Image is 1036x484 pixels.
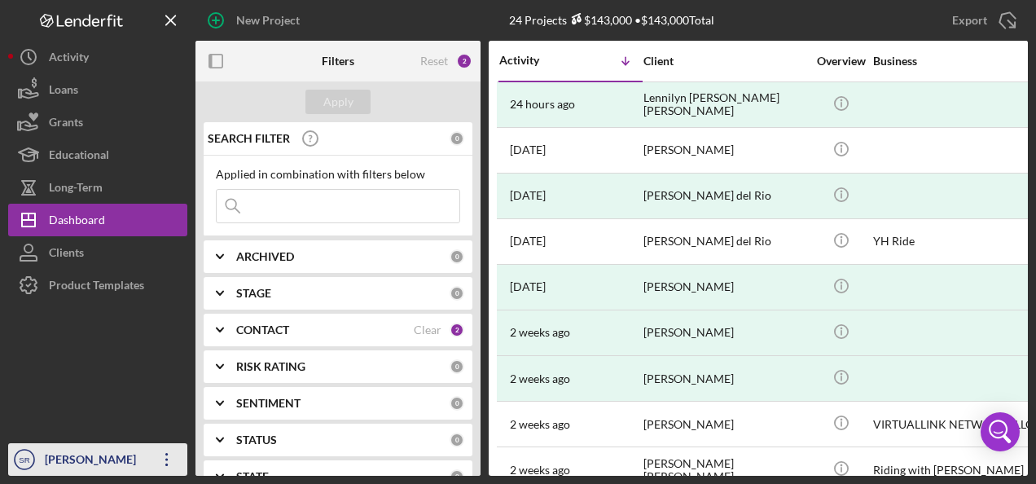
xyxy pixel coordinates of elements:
[208,132,290,145] b: SEARCH FILTER
[643,55,806,68] div: Client
[450,396,464,411] div: 0
[450,433,464,447] div: 0
[236,250,294,263] b: ARCHIVED
[8,269,187,301] button: Product Templates
[49,73,78,110] div: Loans
[643,266,806,309] div: [PERSON_NAME]
[216,168,460,181] div: Applied in combination with filters below
[643,174,806,218] div: [PERSON_NAME] del Rio
[510,326,570,339] time: 2025-09-05 18:28
[643,83,806,126] div: Lennilyn [PERSON_NAME] [PERSON_NAME]
[952,4,987,37] div: Export
[49,269,144,306] div: Product Templates
[41,443,147,480] div: [PERSON_NAME]
[450,249,464,264] div: 0
[420,55,448,68] div: Reset
[510,464,570,477] time: 2025-09-03 01:09
[510,143,546,156] time: 2025-09-17 15:27
[236,323,289,337] b: CONTACT
[509,13,714,27] div: 24 Projects • $143,000 Total
[643,403,806,446] div: [PERSON_NAME]
[414,323,441,337] div: Clear
[49,204,105,240] div: Dashboard
[510,418,570,431] time: 2025-09-05 17:11
[49,171,103,208] div: Long-Term
[8,139,187,171] button: Educational
[323,90,353,114] div: Apply
[510,98,575,111] time: 2025-09-17 18:57
[305,90,371,114] button: Apply
[195,4,316,37] button: New Project
[450,131,464,146] div: 0
[936,4,1028,37] button: Export
[49,41,89,77] div: Activity
[8,106,187,139] button: Grants
[49,139,109,175] div: Educational
[510,189,546,202] time: 2025-09-14 04:39
[643,129,806,172] div: [PERSON_NAME]
[236,470,269,483] b: STATE
[873,403,1036,446] div: VIRTUALLINK NETWORKS LLC
[236,360,305,373] b: RISK RATING
[8,204,187,236] button: Dashboard
[873,55,1036,68] div: Business
[450,323,464,337] div: 2
[236,4,300,37] div: New Project
[510,235,546,248] time: 2025-09-12 19:42
[810,55,871,68] div: Overview
[8,236,187,269] button: Clients
[236,433,277,447] b: STATUS
[567,13,632,27] div: $143,000
[49,106,83,143] div: Grants
[450,469,464,484] div: 0
[8,73,187,106] button: Loans
[643,357,806,400] div: [PERSON_NAME]
[643,311,806,354] div: [PERSON_NAME]
[499,54,571,67] div: Activity
[236,287,271,300] b: STAGE
[643,220,806,263] div: [PERSON_NAME] del Rio
[19,455,29,464] text: SR
[8,171,187,204] button: Long-Term
[873,220,1036,263] div: YH Ride
[981,412,1020,451] div: Open Intercom Messenger
[236,397,301,410] b: SENTIMENT
[510,280,546,293] time: 2025-09-09 20:39
[450,286,464,301] div: 0
[8,443,187,476] button: SR[PERSON_NAME]
[450,359,464,374] div: 0
[510,372,570,385] time: 2025-09-05 17:44
[456,53,472,69] div: 2
[322,55,354,68] b: Filters
[8,41,187,73] button: Activity
[49,236,84,273] div: Clients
